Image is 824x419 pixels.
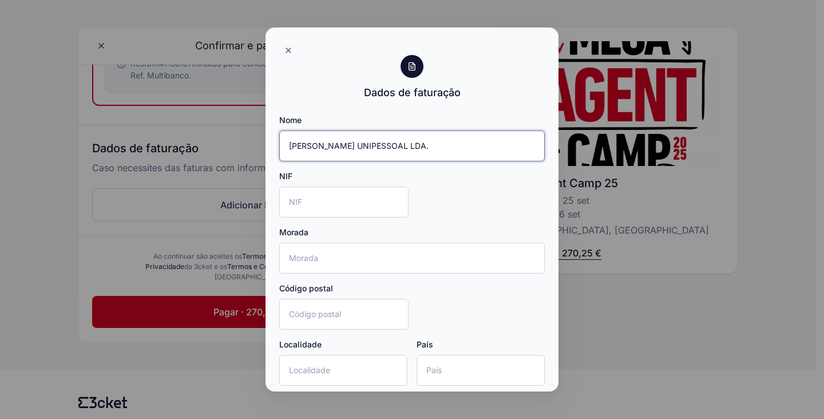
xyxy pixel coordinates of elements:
label: Morada [279,227,308,238]
input: Código postal [279,299,409,330]
div: Dados de faturação [364,85,461,101]
input: NIF [279,187,409,218]
label: Nome [279,114,302,126]
label: País [417,339,433,350]
input: Localidade [279,355,407,386]
input: Morada [279,243,545,274]
label: Código postal [279,283,333,294]
input: País [417,355,545,386]
label: Localidade [279,339,322,350]
input: Nome [279,131,545,161]
label: NIF [279,171,292,182]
